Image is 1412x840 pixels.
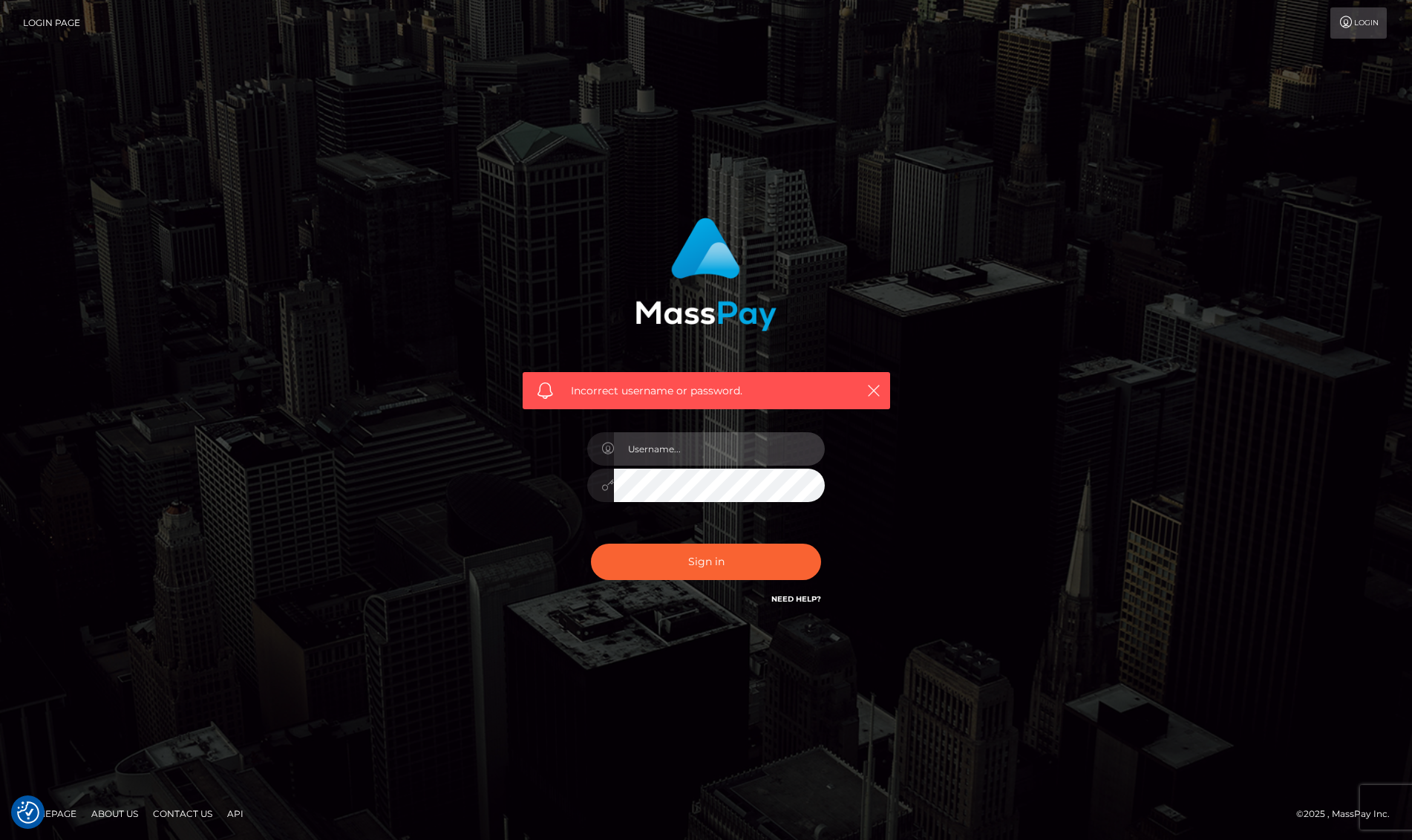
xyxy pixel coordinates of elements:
[771,594,821,604] a: Need Help?
[1330,7,1387,39] a: Login
[591,544,821,580] button: Sign in
[221,802,249,825] a: API
[17,801,39,824] img: Revisit consent button
[147,802,218,825] a: Contact Us
[85,802,144,825] a: About Us
[614,432,825,466] input: Username...
[17,801,39,824] button: Consent Preferences
[571,383,842,399] span: Incorrect username or password.
[23,7,80,39] a: Login Page
[635,218,777,331] img: MassPay Login
[1296,806,1401,822] div: © 2025 , MassPay Inc.
[16,802,82,825] a: Homepage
